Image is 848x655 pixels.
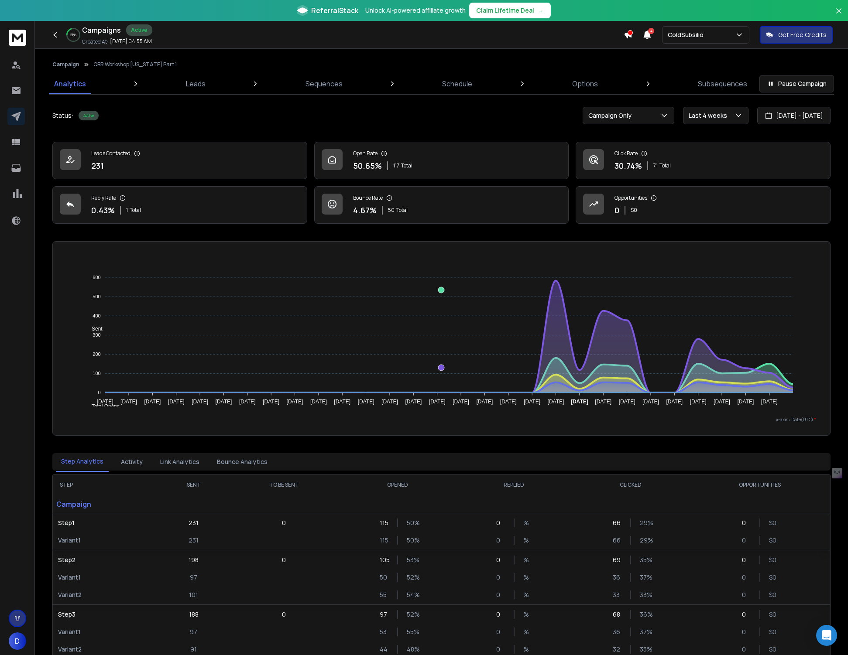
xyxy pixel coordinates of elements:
p: 0 [615,204,619,216]
p: 50 [380,573,388,582]
a: Bounce Rate4.67%50Total [314,186,569,224]
p: 231 [189,536,199,545]
button: [DATE] - [DATE] [757,107,831,124]
p: 0 [496,573,505,582]
p: $ 0 [769,556,778,564]
th: TO BE SENT [229,474,339,495]
p: 66 [613,519,621,527]
p: $ 0 [769,536,778,545]
p: 0 [742,645,751,654]
button: Step Analytics [56,452,109,472]
p: [DATE] 04:55 AM [110,38,152,45]
span: Total Opens [85,403,120,409]
p: Options [572,78,598,89]
p: % [523,536,532,545]
p: Open Rate [353,150,378,157]
span: 1 [126,207,128,214]
p: 0 [496,628,505,636]
p: 0 [496,610,505,619]
p: % [523,519,532,527]
p: 97 [190,573,197,582]
a: Sequences [300,73,348,94]
p: Step 1 [58,519,153,527]
p: Subsequences [698,78,747,89]
tspan: [DATE] [738,399,754,405]
p: Analytics [54,78,86,89]
tspan: [DATE] [642,399,659,405]
span: → [538,6,544,15]
p: 52 % [407,610,415,619]
tspan: [DATE] [453,399,470,405]
p: 30.74 % [615,160,642,172]
p: Campaign Only [588,111,635,120]
p: 0 [742,590,751,599]
p: ColdSubsilio [668,31,707,39]
span: Total [659,162,671,169]
p: 0 [496,556,505,564]
tspan: [DATE] [192,399,209,405]
p: Leads Contacted [91,150,130,157]
th: OPENED [339,474,456,495]
tspan: [DATE] [263,399,280,405]
tspan: [DATE] [334,399,351,405]
p: Status: [52,111,73,120]
p: % [523,590,532,599]
th: REPLIED [456,474,572,495]
tspan: [DATE] [571,399,588,405]
p: 21 % [70,32,76,38]
span: Total [130,207,141,214]
button: Close banner [833,5,845,26]
p: 0 [742,519,751,527]
tspan: [DATE] [239,399,256,405]
th: OPPORTUNITIES [689,474,830,495]
p: 33 [613,590,621,599]
p: 0 [496,536,505,545]
p: 66 [613,536,621,545]
p: 0 [282,610,286,619]
p: $ 0 [769,645,778,654]
p: 115 [380,536,388,545]
p: 0 [742,536,751,545]
p: % [523,645,532,654]
p: 0 [496,590,505,599]
span: 50 [388,207,395,214]
p: Get Free Credits [778,31,827,39]
p: 198 [189,556,199,564]
a: Subsequences [693,73,752,94]
button: Campaign [52,61,79,68]
button: Bounce Analytics [212,452,273,471]
span: 71 [653,162,658,169]
p: 0.43 % [91,204,115,216]
p: 0 [742,573,751,582]
p: Created At: [82,38,108,45]
tspan: [DATE] [310,399,327,405]
p: 29 % [640,519,649,527]
p: 231 [91,160,104,172]
p: 188 [189,610,199,619]
p: Last 4 weeks [689,111,731,120]
div: Active [79,111,99,120]
p: Step 2 [58,556,153,564]
p: 69 [613,556,621,564]
p: Sequences [306,78,343,89]
p: 55 % [407,628,415,636]
p: Click Rate [615,150,638,157]
tspan: 600 [93,275,101,280]
p: % [523,610,532,619]
button: D [9,632,26,650]
p: Opportunities [615,194,647,201]
p: 0 [496,519,505,527]
button: Claim Lifetime Deal→ [469,3,551,18]
p: 105 [380,556,388,564]
tspan: [DATE] [524,399,541,405]
th: CLICKED [573,474,689,495]
p: 36 % [640,610,649,619]
tspan: [DATE] [619,399,635,405]
a: Reply Rate0.43%1Total [52,186,307,224]
tspan: 0 [98,390,101,395]
tspan: [DATE] [405,399,422,405]
span: Total [396,207,408,214]
tspan: [DATE] [382,399,398,405]
p: 101 [189,590,198,599]
p: 50.65 % [353,160,382,172]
